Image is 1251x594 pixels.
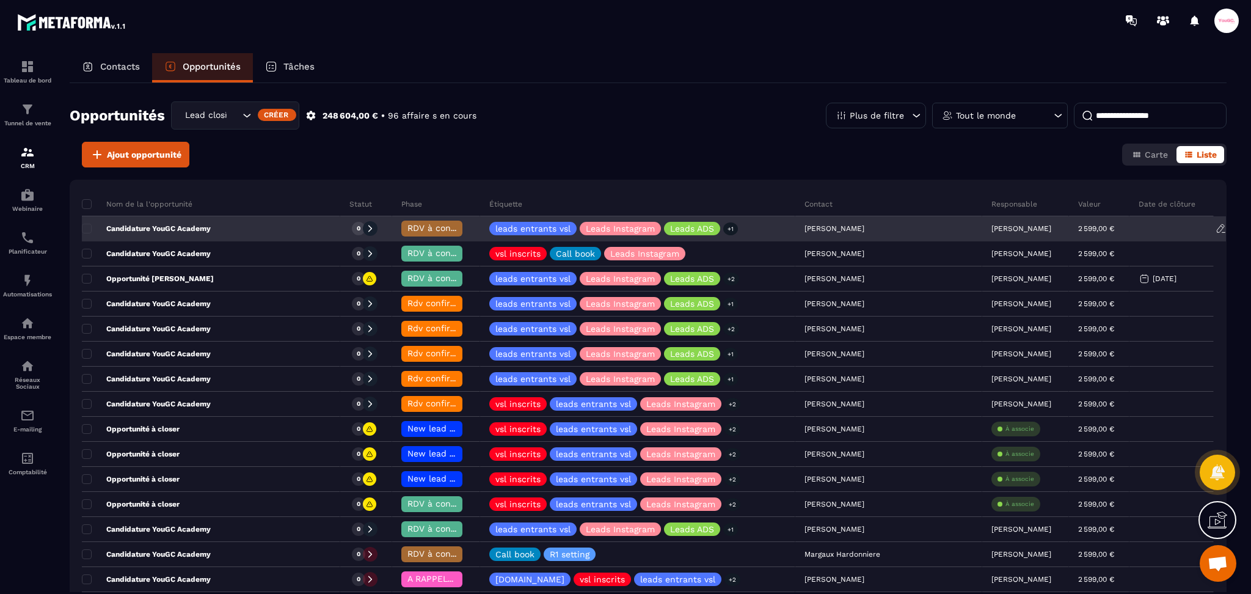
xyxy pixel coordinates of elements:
[20,188,35,202] img: automations
[670,274,714,283] p: Leads ADS
[407,524,486,533] span: RDV à confimer ❓
[407,373,476,383] span: Rdv confirmé ✅
[357,299,360,308] p: 0
[495,550,534,559] p: Call book
[646,450,715,458] p: Leads Instagram
[357,450,360,458] p: 0
[407,398,476,408] span: Rdv confirmé ✅
[1078,500,1114,508] p: 2 599,00 €
[991,400,1051,408] p: [PERSON_NAME]
[407,273,486,283] span: RDV à confimer ❓
[3,136,52,178] a: formationformationCRM
[723,222,738,235] p: +1
[253,53,327,82] a: Tâches
[323,110,378,122] p: 248 604,00 €
[357,274,360,283] p: 0
[171,101,299,130] div: Search for option
[550,550,589,559] p: R1 setting
[1078,475,1114,483] p: 2 599,00 €
[381,110,385,122] p: •
[724,448,740,461] p: +2
[1078,400,1114,408] p: 2 599,00 €
[3,178,52,221] a: automationsautomationsWebinaire
[991,274,1051,283] p: [PERSON_NAME]
[20,59,35,74] img: formation
[82,524,211,534] p: Candidature YouGC Academy
[20,451,35,466] img: accountant
[495,299,571,308] p: leads entrants vsl
[1005,500,1034,508] p: À associe
[586,324,655,333] p: Leads Instagram
[723,323,739,335] p: +2
[3,469,52,475] p: Comptabilité
[388,110,476,122] p: 96 affaire s en cours
[357,350,360,358] p: 0
[646,475,715,483] p: Leads Instagram
[3,291,52,298] p: Automatisations
[3,221,52,264] a: schedulerschedulerPlanificateur
[3,350,52,399] a: social-networksocial-networkRéseaux Sociaux
[107,148,181,161] span: Ajout opportunité
[495,324,571,333] p: leads entrants vsl
[82,449,180,459] p: Opportunité à closer
[724,473,740,486] p: +2
[82,142,189,167] button: Ajout opportunité
[495,375,571,383] p: leads entrants vsl
[82,324,211,334] p: Candidature YouGC Academy
[357,324,360,333] p: 0
[82,374,211,384] p: Candidature YouGC Academy
[401,199,422,209] p: Phase
[70,103,165,128] h2: Opportunités
[495,575,564,584] p: [DOMAIN_NAME]
[407,474,498,483] span: New lead à traiter 🔥
[670,324,714,333] p: Leads ADS
[258,109,296,121] div: Créer
[407,248,486,258] span: RDV à confimer ❓
[556,400,631,408] p: leads entrants vsl
[20,273,35,288] img: automations
[3,334,52,340] p: Espace membre
[407,424,498,433] span: New lead à traiter 🔥
[82,249,211,258] p: Candidature YouGC Academy
[357,249,360,258] p: 0
[357,400,360,408] p: 0
[556,425,631,433] p: leads entrants vsl
[3,248,52,255] p: Planificateur
[3,163,52,169] p: CRM
[495,525,571,533] p: leads entrants vsl
[991,199,1037,209] p: Responsable
[586,375,655,383] p: Leads Instagram
[3,50,52,93] a: formationformationTableau de bord
[495,425,541,433] p: vsl inscrits
[407,223,510,233] span: RDV à conf. A RAPPELER
[670,350,714,358] p: Leads ADS
[357,224,360,233] p: 0
[357,375,360,383] p: 0
[3,307,52,350] a: automationsautomationsEspace membre
[1005,425,1034,433] p: À associe
[407,499,486,508] span: RDV à confimer ❓
[991,224,1051,233] p: [PERSON_NAME]
[646,500,715,508] p: Leads Instagram
[556,475,631,483] p: leads entrants vsl
[70,53,152,82] a: Contacts
[610,249,679,258] p: Leads Instagram
[991,324,1051,333] p: [PERSON_NAME]
[724,398,740,411] p: +2
[349,199,372,209] p: Statut
[1078,224,1114,233] p: 2 599,00 €
[489,199,522,209] p: Étiquette
[1005,450,1034,458] p: À associe
[152,53,253,82] a: Opportunités
[646,400,715,408] p: Leads Instagram
[723,273,739,285] p: +2
[495,249,541,258] p: vsl inscrits
[407,574,545,584] span: A RAPPELER/GHOST/NO SHOW✖️
[3,399,52,442] a: emailemailE-mailing
[991,375,1051,383] p: [PERSON_NAME]
[357,425,360,433] p: 0
[3,376,52,390] p: Réseaux Sociaux
[670,224,714,233] p: Leads ADS
[82,549,211,559] p: Candidature YouGC Academy
[580,575,625,584] p: vsl inscrits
